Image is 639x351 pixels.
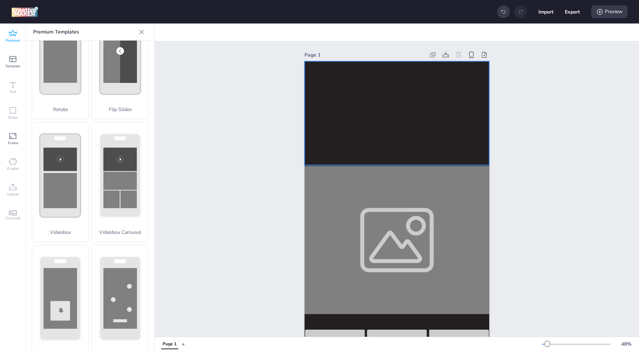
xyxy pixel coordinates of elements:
button: + [182,338,185,350]
p: Videobox [32,229,88,236]
span: Upload [7,192,19,197]
button: Export [565,4,580,19]
button: Import [538,4,553,19]
div: 48 % [618,340,635,348]
span: Shape [8,115,18,120]
span: Carousel [6,215,20,221]
span: Graphic [7,166,19,172]
img: logo Creative Maker [11,6,38,17]
span: Text [10,89,16,95]
p: Rotate [32,106,88,113]
p: Videobox Carousel [92,229,148,236]
div: Tabs [158,338,182,350]
p: Flip Slides [92,106,148,113]
span: Template [5,63,20,69]
div: Page 1 [305,51,425,59]
span: Premium [6,38,20,43]
div: Page 1 [163,341,177,347]
p: Premium Templates [33,23,136,41]
div: Preview [591,5,628,18]
span: Frame [8,140,18,146]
